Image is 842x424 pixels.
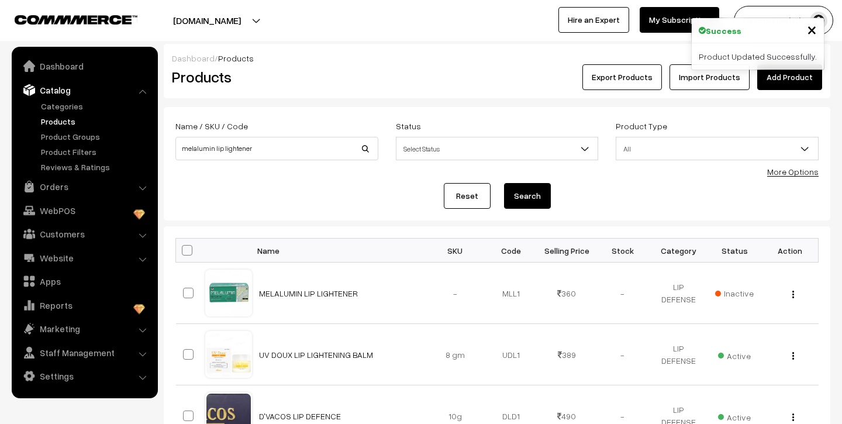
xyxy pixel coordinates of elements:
[539,324,595,385] td: 389
[396,120,421,132] label: Status
[15,56,154,77] a: Dashboard
[396,139,598,159] span: Select Status
[259,411,341,421] a: D'VACOS LIP DEFENCE
[558,7,629,33] a: Hire an Expert
[792,352,794,360] img: Menu
[582,64,662,90] button: Export Products
[757,64,822,90] a: Add Product
[15,80,154,101] a: Catalog
[172,68,377,86] h2: Products
[175,137,378,160] input: Name / SKU / Code
[15,247,154,268] a: Website
[483,239,539,263] th: Code
[259,350,373,360] a: UV DOUX LIP LIGHTENING BALM
[15,223,154,244] a: Customers
[15,200,154,221] a: WebPOS
[483,263,539,324] td: MLL1
[483,324,539,385] td: UDL1
[539,263,595,324] td: 360
[15,295,154,316] a: Reports
[807,20,817,38] button: Close
[718,408,751,423] span: Active
[651,263,707,324] td: LIP DEFENSE
[38,115,154,127] a: Products
[616,120,667,132] label: Product Type
[15,342,154,363] a: Staff Management
[132,6,282,35] button: [DOMAIN_NAME]
[734,6,833,35] button: Derma Heal Cli…
[444,183,491,209] a: Reset
[172,52,822,64] div: /
[259,288,358,298] a: MELALUMIN LIP LIGHTENER
[427,324,484,385] td: 8 gm
[616,137,819,160] span: All
[218,53,254,63] span: Products
[807,18,817,40] span: ×
[396,137,599,160] span: Select Status
[172,53,215,63] a: Dashboard
[38,146,154,158] a: Product Filters
[15,271,154,292] a: Apps
[810,12,827,29] img: user
[38,161,154,173] a: Reviews & Ratings
[715,287,754,299] span: Inactive
[427,239,484,263] th: SKU
[767,167,819,177] a: More Options
[595,239,651,263] th: Stock
[670,64,750,90] a: Import Products
[427,263,484,324] td: -
[718,347,751,362] span: Active
[706,239,762,263] th: Status
[792,413,794,421] img: Menu
[15,366,154,387] a: Settings
[252,239,427,263] th: Name
[651,324,707,385] td: LIP DEFENSE
[15,176,154,197] a: Orders
[792,291,794,298] img: Menu
[595,324,651,385] td: -
[616,139,818,159] span: All
[15,12,117,26] a: COMMMERCE
[15,318,154,339] a: Marketing
[38,100,154,112] a: Categories
[651,239,707,263] th: Category
[640,7,719,33] a: My Subscription
[539,239,595,263] th: Selling Price
[15,15,137,24] img: COMMMERCE
[38,130,154,143] a: Product Groups
[504,183,551,209] button: Search
[595,263,651,324] td: -
[175,120,248,132] label: Name / SKU / Code
[762,239,819,263] th: Action
[706,25,741,37] strong: Success
[692,43,824,70] div: Product Updated Successfully.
